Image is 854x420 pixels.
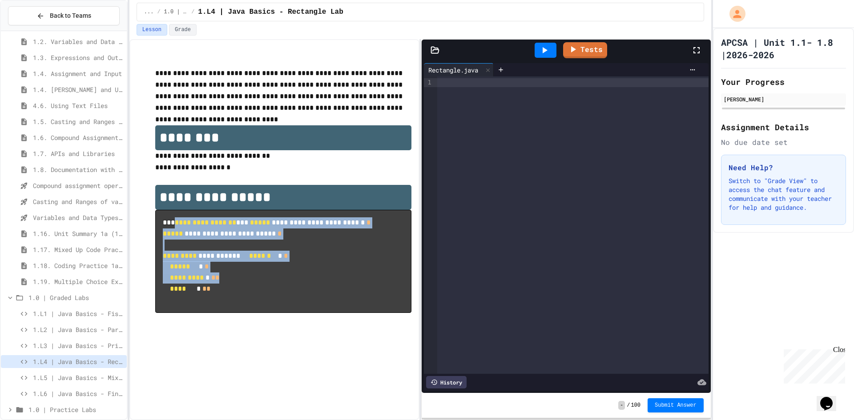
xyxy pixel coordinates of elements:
[198,7,343,17] span: 1.L4 | Java Basics - Rectangle Lab
[28,293,123,302] span: 1.0 | Graded Labs
[50,11,91,20] span: Back to Teams
[729,176,838,212] p: Switch to "Grade View" to access the chat feature and communicate with your teacher for help and ...
[4,4,61,56] div: Chat with us now!Close
[33,53,123,62] span: 1.3. Expressions and Output [New]
[721,137,846,148] div: No due date set
[655,402,697,409] span: Submit Answer
[33,229,123,238] span: 1.16. Unit Summary 1a (1.1-1.6)
[33,309,123,318] span: 1.L1 | Java Basics - Fish Lab
[33,117,123,126] span: 1.5. Casting and Ranges of Values
[33,101,123,110] span: 4.6. Using Text Files
[28,405,123,414] span: 1.0 | Practice Labs
[817,384,845,411] iframe: chat widget
[33,373,123,382] span: 1.L5 | Java Basics - Mixed Number Lab
[33,341,123,350] span: 1.L3 | Java Basics - Printing Code Lab
[33,165,123,174] span: 1.8. Documentation with Comments and Preconditions
[33,261,123,270] span: 1.18. Coding Practice 1a (1.1-1.6)
[169,24,197,36] button: Grade
[618,401,625,410] span: -
[33,325,123,334] span: 1.L2 | Java Basics - Paragraphs Lab
[8,6,120,25] button: Back to Teams
[33,181,123,190] span: Compound assignment operators - Quiz
[424,78,433,87] div: 1
[33,213,123,222] span: Variables and Data Types - Quiz
[721,121,846,133] h2: Assignment Details
[164,8,188,16] span: 1.0 | Graded Labs
[627,402,630,409] span: /
[631,402,640,409] span: 100
[424,65,483,75] div: Rectangle.java
[33,197,123,206] span: Casting and Ranges of variables - Quiz
[724,95,843,103] div: [PERSON_NAME]
[144,8,154,16] span: ...
[721,76,846,88] h2: Your Progress
[33,149,123,158] span: 1.7. APIs and Libraries
[720,4,748,24] div: My Account
[157,8,160,16] span: /
[33,357,123,366] span: 1.L4 | Java Basics - Rectangle Lab
[563,42,607,58] a: Tests
[780,346,845,384] iframe: chat widget
[191,8,194,16] span: /
[648,398,704,412] button: Submit Answer
[33,85,123,94] span: 1.4. [PERSON_NAME] and User Input
[33,133,123,142] span: 1.6. Compound Assignment Operators
[137,24,167,36] button: Lesson
[424,63,494,76] div: Rectangle.java
[33,69,123,78] span: 1.4. Assignment and Input
[33,37,123,46] span: 1.2. Variables and Data Types
[721,36,846,61] h1: APCSA | Unit 1.1- 1.8 |2026-2026
[33,277,123,286] span: 1.19. Multiple Choice Exercises for Unit 1a (1.1-1.6)
[33,245,123,254] span: 1.17. Mixed Up Code Practice 1.1-1.6
[729,162,838,173] h3: Need Help?
[33,389,123,398] span: 1.L6 | Java Basics - Final Calculator Lab
[426,376,467,388] div: History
